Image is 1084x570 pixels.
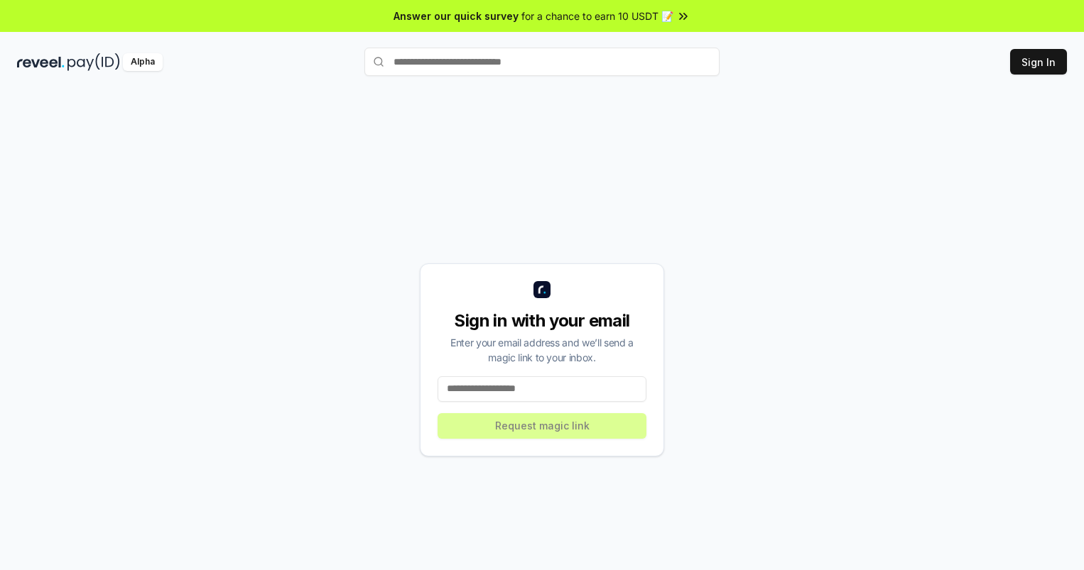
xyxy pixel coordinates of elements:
span: for a chance to earn 10 USDT 📝 [521,9,673,23]
img: logo_small [533,281,551,298]
div: Sign in with your email [438,309,646,332]
button: Sign In [1010,49,1067,75]
span: Answer our quick survey [394,9,519,23]
img: pay_id [67,53,120,71]
div: Alpha [123,53,163,71]
div: Enter your email address and we’ll send a magic link to your inbox. [438,335,646,365]
img: reveel_dark [17,53,65,71]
